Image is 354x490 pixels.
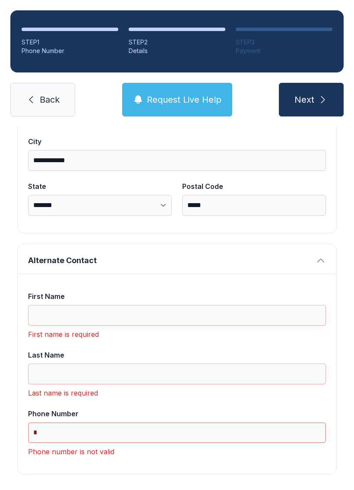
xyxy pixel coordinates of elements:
[129,38,225,47] div: STEP 2
[28,150,326,171] input: City
[147,94,221,106] span: Request Live Help
[182,181,326,192] div: Postal Code
[28,181,172,192] div: State
[28,350,326,360] div: Last Name
[28,446,326,457] div: Phone number is not valid
[294,94,314,106] span: Next
[28,291,326,302] div: First Name
[22,47,118,55] div: Phone Number
[28,254,312,267] span: Alternate Contact
[22,38,118,47] div: STEP 1
[40,94,60,106] span: Back
[129,47,225,55] div: Details
[28,136,326,147] div: City
[18,244,336,273] button: Alternate Contact
[28,408,326,419] div: Phone Number
[236,38,332,47] div: STEP 3
[28,388,326,398] div: Last name is required
[182,195,326,216] input: Postal Code
[28,195,172,216] select: State
[28,305,326,326] input: First Name
[28,364,326,384] input: Last Name
[28,422,326,443] input: Phone Number
[28,329,326,339] div: First name is required
[236,47,332,55] div: Payment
